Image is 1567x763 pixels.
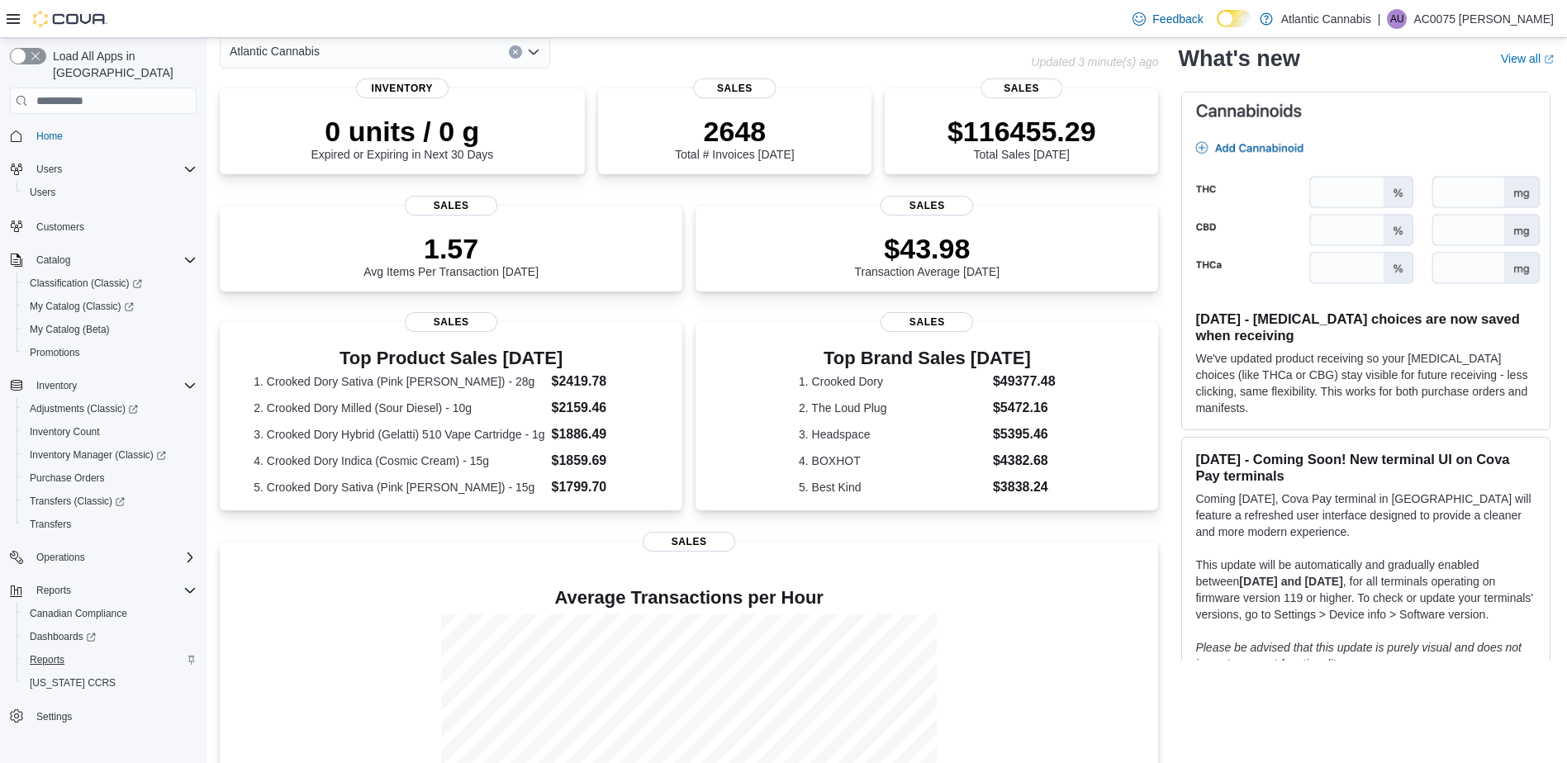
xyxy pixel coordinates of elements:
span: My Catalog (Beta) [23,320,197,339]
span: Users [30,159,197,179]
button: Customers [3,214,203,238]
dd: $5472.16 [993,398,1056,418]
span: Classification (Classic) [30,277,142,290]
span: Dashboards [30,630,96,643]
dt: 3. Headspace [799,426,986,443]
span: Purchase Orders [30,472,105,485]
span: Operations [36,551,85,564]
span: Purchase Orders [23,468,197,488]
span: Users [36,163,62,176]
p: 1.57 [363,232,539,265]
div: Total Sales [DATE] [947,115,1096,161]
a: Transfers (Classic) [23,491,131,511]
a: Users [23,182,62,202]
button: Reports [3,579,203,602]
a: Adjustments (Classic) [17,397,203,420]
span: Reports [36,584,71,597]
span: Users [30,186,55,199]
p: $43.98 [855,232,1000,265]
dd: $2159.46 [552,398,648,418]
button: Inventory Count [17,420,203,443]
p: | [1378,9,1381,29]
span: Home [36,130,63,143]
a: My Catalog (Beta) [23,320,116,339]
span: My Catalog (Classic) [30,300,134,313]
span: [US_STATE] CCRS [30,676,116,690]
strong: [DATE] and [DATE] [1239,575,1342,588]
div: Transaction Average [DATE] [855,232,1000,278]
span: Settings [30,706,197,727]
span: Catalog [30,250,197,270]
button: Reports [17,648,203,671]
dd: $1886.49 [552,424,648,444]
span: Inventory [356,78,449,98]
div: Avg Items Per Transaction [DATE] [363,232,539,278]
h2: What's new [1178,45,1299,72]
a: Settings [30,707,78,727]
span: Dashboards [23,627,197,647]
a: Dashboards [17,625,203,648]
a: Promotions [23,343,87,363]
img: Cova [33,11,107,27]
a: Purchase Orders [23,468,112,488]
dt: 1. Crooked Dory Sativa (Pink [PERSON_NAME]) - 28g [254,373,544,390]
svg: External link [1544,54,1554,64]
dd: $2419.78 [552,372,648,391]
a: Inventory Count [23,422,107,442]
span: My Catalog (Beta) [30,323,110,336]
dd: $49377.48 [993,372,1056,391]
span: Inventory Count [23,422,197,442]
button: Promotions [17,341,203,364]
span: Classification (Classic) [23,273,197,293]
p: Atlantic Cannabis [1281,9,1371,29]
span: Adjustments (Classic) [23,399,197,419]
h4: Average Transactions per Hour [233,588,1145,608]
span: Sales [881,196,973,216]
a: Home [30,126,69,146]
a: Dashboards [23,627,102,647]
span: Users [23,182,197,202]
p: 0 units / 0 g [311,115,493,148]
p: AC0075 [PERSON_NAME] [1413,9,1554,29]
span: Sales [643,532,735,552]
dd: $3838.24 [993,477,1056,497]
button: Operations [30,547,92,567]
span: Sales [881,312,973,332]
em: Please be advised that this update is purely visual and does not impact payment functionality. [1195,641,1522,671]
button: Catalog [30,250,77,270]
button: Operations [3,546,203,569]
dd: $4382.68 [993,451,1056,471]
span: Home [30,126,197,146]
span: Transfers (Classic) [23,491,197,511]
div: AC0075 Upshall Kayleigh [1387,9,1407,29]
a: Customers [30,217,91,237]
button: Users [30,159,69,179]
span: Feedback [1152,11,1203,27]
span: Operations [30,547,197,567]
p: 2648 [675,115,794,148]
a: Canadian Compliance [23,604,134,623]
span: Reports [23,650,197,670]
button: Users [3,158,203,181]
span: Transfers [23,514,197,534]
button: Inventory [30,376,83,396]
button: Purchase Orders [17,467,203,490]
button: Transfers [17,513,203,536]
p: Coming [DATE], Cova Pay terminal in [GEOGRAPHIC_DATA] will feature a refreshed user interface des... [1195,490,1536,540]
span: Reports [30,581,197,600]
button: Open list of options [527,45,540,59]
input: Dark Mode [1217,10,1251,27]
span: Sales [405,196,497,216]
span: Transfers [30,518,71,531]
a: Reports [23,650,71,670]
a: Classification (Classic) [23,273,149,293]
a: Transfers [23,514,78,534]
span: Sales [694,78,776,98]
span: Washington CCRS [23,673,197,693]
dt: 2. Crooked Dory Milled (Sour Diesel) - 10g [254,400,544,416]
span: Canadian Compliance [30,607,127,620]
dd: $1859.69 [552,451,648,471]
a: My Catalog (Classic) [23,296,140,316]
h3: Top Brand Sales [DATE] [799,348,1056,368]
div: Total # Invoices [DATE] [675,115,794,161]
